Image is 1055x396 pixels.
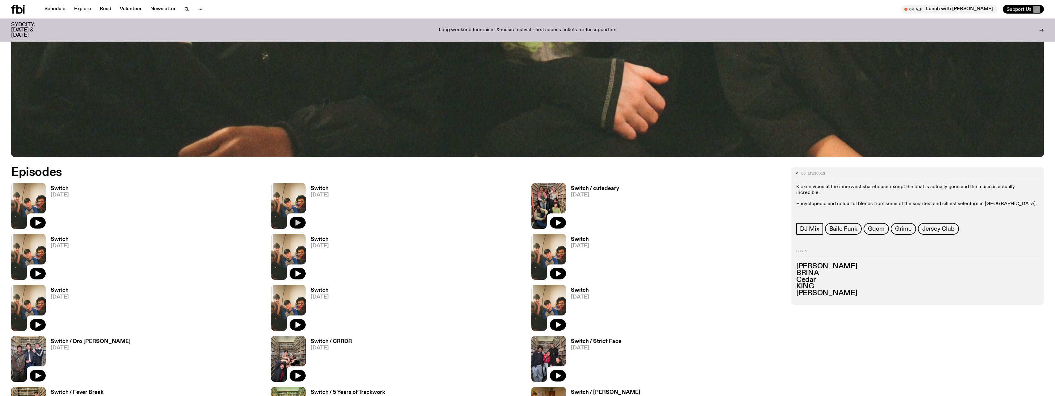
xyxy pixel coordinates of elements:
h3: Switch [571,237,589,242]
h3: [PERSON_NAME] [796,263,1039,270]
a: DJ Mix [796,223,823,235]
h3: KING [796,283,1039,290]
h3: Switch / Strict Face [571,339,622,344]
span: [DATE] [571,192,619,198]
h3: Cedar [796,277,1039,283]
span: Grime [895,225,912,232]
h3: Switch / CRRDR [311,339,352,344]
h2: Episodes [11,167,697,178]
a: Switch[DATE] [306,186,329,229]
h3: Switch / [PERSON_NAME] [571,390,640,395]
a: Grime [891,223,916,235]
a: Switch[DATE] [46,186,69,229]
h3: Switch [311,237,329,242]
h3: Switch [311,288,329,293]
p: Encyclopedic and colourful blends from some of the smartest and silliest selectors in [GEOGRAPHIC... [796,201,1039,213]
span: DJ Mix [800,225,819,232]
img: A warm film photo of the switch team sitting close together. from left to right: Cedar, Lau, Sand... [11,183,46,229]
a: Switch[DATE] [306,288,329,331]
a: Switch[DATE] [306,237,329,280]
span: [DATE] [51,295,69,300]
span: [DATE] [51,243,69,249]
a: Jersey Club [918,223,959,235]
span: [DATE] [311,192,329,198]
a: Newsletter [147,5,179,14]
a: Switch / Strict Face[DATE] [566,339,622,382]
a: Read [96,5,115,14]
span: [DATE] [571,345,622,351]
h3: Switch / 5 Years of Trackwork [311,390,385,395]
a: Switch[DATE] [46,237,69,280]
span: [DATE] [571,295,589,300]
h3: Switch [51,288,69,293]
h3: Switch / Fever Break [51,390,103,395]
img: A warm film photo of the switch team sitting close together. from left to right: Cedar, Lau, Sand... [11,285,46,331]
h3: Switch / cutedeary [571,186,619,191]
span: [DATE] [311,345,352,351]
span: 86 episodes [801,172,825,175]
img: A warm film photo of the switch team sitting close together. from left to right: Cedar, Lau, Sand... [271,234,306,280]
a: Gqom [864,223,889,235]
h3: Switch [51,186,69,191]
a: Switch / CRRDR[DATE] [306,339,352,382]
button: Support Us [1003,5,1044,14]
a: Switch[DATE] [566,288,589,331]
img: A warm film photo of the switch team sitting close together. from left to right: Cedar, Lau, Sand... [531,234,566,280]
a: Switch / Dro [PERSON_NAME][DATE] [46,339,131,382]
h3: Switch [571,288,589,293]
a: Switch / cutedeary[DATE] [566,186,619,229]
span: Support Us [1007,6,1032,12]
a: Switch[DATE] [566,237,589,280]
h2: Hosts [796,250,1039,257]
a: Switch[DATE] [46,288,69,331]
img: A warm film photo of the switch team sitting close together. from left to right: Cedar, Lau, Sand... [271,183,306,229]
span: [DATE] [311,295,329,300]
h3: [PERSON_NAME] [796,290,1039,297]
span: Jersey Club [922,225,955,232]
img: A warm film photo of the switch team sitting close together. from left to right: Cedar, Lau, Sand... [531,285,566,331]
h3: Switch [311,186,329,191]
h3: Switch / Dro [PERSON_NAME] [51,339,131,344]
span: [DATE] [51,345,131,351]
button: On AirLunch with [PERSON_NAME] [901,5,998,14]
span: [DATE] [311,243,329,249]
a: Volunteer [116,5,145,14]
span: Baile Funk [829,225,857,232]
span: Gqom [868,225,885,232]
img: A warm film photo of the switch team sitting close together. from left to right: Cedar, Lau, Sand... [11,234,46,280]
span: [DATE] [51,192,69,198]
a: Baile Funk [825,223,862,235]
p: Long weekend fundraiser & music festival - first access tickets for fbi supporters [439,27,617,33]
img: A warm film photo of the switch team sitting close together. from left to right: Cedar, Lau, Sand... [271,285,306,331]
a: Schedule [41,5,69,14]
h3: BRINA [796,270,1039,277]
span: [DATE] [571,243,589,249]
a: Explore [70,5,95,14]
p: Kickon vibes at the innerwest sharehouse except the chat is actually good and the music is actual... [796,184,1039,196]
h3: Switch [51,237,69,242]
h3: SYDCITY: [DATE] & [DATE] [11,22,51,38]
